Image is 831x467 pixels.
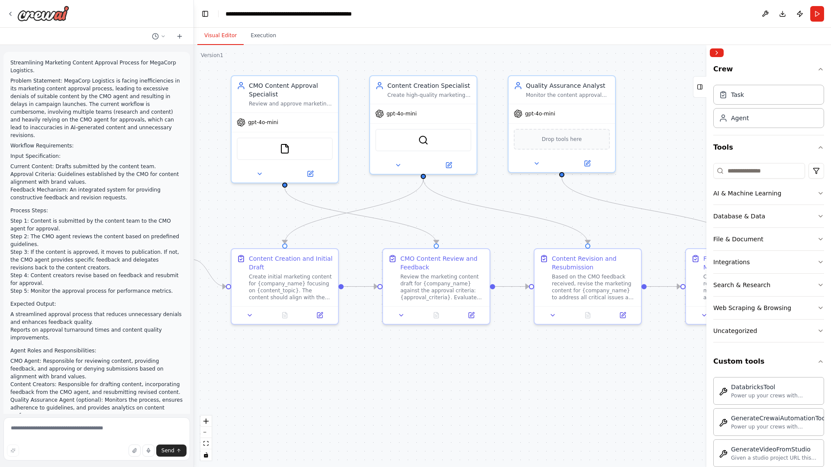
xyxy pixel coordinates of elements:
img: GenerateCrewaiAutomationTool [719,419,728,427]
li: CMO Agent: Responsible for reviewing content, providing feedback, and approving or denying submis... [10,357,183,381]
button: Custom tools [713,349,824,374]
g: Edge from b3fe6d41-4500-4485-8663-58165bb0c3dd to ffa13f74-b11a-4aac-9c1c-7b965e260866 [647,282,680,291]
span: Send [161,447,174,454]
div: File & Document [713,235,763,243]
div: Content Revision and Resubmission [552,254,636,272]
div: Crew [713,81,824,135]
button: Open in side panel [424,160,473,170]
li: Step 3: If the content is approved, it moves to publication. If not, the CMO agent provides speci... [10,248,183,272]
img: Logo [17,6,69,21]
button: No output available [570,310,606,320]
div: React Flow controls [200,416,212,461]
button: Open in side panel [305,310,335,320]
li: Content Creators: Responsible for drafting content, incorporating feedback from the CMO agent, an... [10,381,183,396]
button: AI & Machine Learning [713,182,824,205]
div: Final Approval and Quality MetricsConduct final review of the revised content to ensure it meets ... [685,248,793,325]
button: Toggle Sidebar [703,45,710,467]
div: Monitor the content approval process for {company_name}, track performance metrics, identify bott... [526,92,610,99]
g: Edge from c5062994-bf67-4a1e-8af8-4315c7edc24e to b3fe6d41-4500-4485-8663-58165bb0c3dd [495,282,529,291]
button: Upload files [129,445,141,457]
button: Database & Data [713,205,824,227]
li: Step 4: Content creators revise based on feedback and resubmit for approval. [10,272,183,287]
button: toggle interactivity [200,449,212,461]
div: Based on the CMO feedback received, revise the marketing content for {company_name} to address al... [552,273,636,301]
div: Quality Assurance Analyst [526,81,610,90]
button: Open in side panel [563,158,612,169]
img: FileReadTool [280,144,290,154]
li: Feedback Mechanism: An integrated system for providing constructive feedback and revision requests. [10,186,183,202]
g: Edge from 351e943f-7d5f-47c0-bd37-f3f5539678e2 to b3fe6d41-4500-4485-8663-58165bb0c3dd [419,179,592,243]
div: Integrations [713,258,750,266]
div: Content Creation Specialist [387,81,471,90]
button: Uncategorized [713,320,824,342]
button: No output available [418,310,455,320]
div: GenerateVideoFromStudio [731,445,818,454]
div: Web Scraping & Browsing [713,304,791,312]
button: File & Document [713,228,824,250]
img: SerperDevTool [418,135,428,145]
div: Review the marketing content draft for {company_name} against the approval criteria: {approval_cr... [400,273,484,301]
button: Visual Editor [197,27,244,45]
button: Crew [713,61,824,81]
button: No output available [267,310,303,320]
div: Database & Data [713,212,765,221]
p: Expected Output: [10,300,183,308]
p: Problem Statement: MegaCorp Logistics is facing inefficiencies in its marketing content approval ... [10,77,183,139]
div: Power up your crews with generate_crewai_automation_tool [731,423,827,430]
button: Open in side panel [456,310,486,320]
nav: breadcrumb [225,10,355,18]
button: Open in side panel [286,169,335,179]
g: Edge from 351e943f-7d5f-47c0-bd37-f3f5539678e2 to 52ddfa1e-230a-4da2-9f8d-8b51e63f2648 [280,179,428,243]
img: GenerateVideoFromStudio [719,450,728,458]
button: Switch to previous chat [148,31,169,42]
button: Hide left sidebar [199,8,211,20]
div: CMO Content Review and FeedbackReview the marketing content draft for {company_name} against the ... [382,248,490,325]
button: Start a new chat [173,31,187,42]
button: Open in side panel [608,310,638,320]
p: Process Steps: [10,207,183,214]
div: GenerateCrewaiAutomationTool [731,414,827,422]
div: Search & Research [713,281,770,289]
div: Content Revision and ResubmissionBased on the CMO feedback received, revise the marketing content... [534,248,642,325]
div: Review and approve marketing content for {company_name}, ensuring alignment with brand values, me... [249,100,333,107]
button: zoom out [200,427,212,438]
img: DatabricksTool [719,387,728,396]
g: Edge from 8e30ab2a-466e-4edc-a13a-31dedff7fe76 to ffa13f74-b11a-4aac-9c1c-7b965e260866 [557,177,744,243]
span: Drop tools here [542,135,582,144]
p: Streamlining Marketing Content Approval Process for MegaCorp Logistics. [10,59,183,74]
button: Search & Research [713,274,824,296]
button: Integrations [713,251,824,273]
div: Content Creation and Initial Draft [249,254,333,272]
g: Edge from triggers to 52ddfa1e-230a-4da2-9f8d-8b51e63f2648 [192,255,226,291]
div: CMO Content Review and Feedback [400,254,484,272]
button: fit view [200,438,212,449]
span: gpt-4o-mini [525,110,555,117]
p: Agent Roles and Responsibilities: [10,347,183,355]
span: gpt-4o-mini [248,119,278,126]
button: zoom in [200,416,212,427]
p: Input Specification: [10,152,183,160]
button: Web Scraping & Browsing [713,297,824,319]
div: DatabricksTool [731,383,818,391]
p: Workflow Requirements: [10,142,183,150]
div: Tools [713,160,824,349]
div: Uncategorized [713,326,757,335]
button: Send [156,445,187,457]
div: AI & Machine Learning [713,189,781,198]
div: CMO Content Approval Specialist [249,81,333,99]
li: Step 2: The CMO agent reviews the content based on predefined guidelines. [10,233,183,248]
button: Execution [244,27,283,45]
li: Quality Assurance Agent (optional): Monitors the process, ensures adherence to guidelines, and pr... [10,396,183,419]
div: CMO Content Approval SpecialistReview and approve marketing content for {company_name}, ensuring ... [231,75,339,183]
div: Given a studio project URL this tool will generate a short video of it highlighting it's main pie... [731,454,818,461]
li: Current Content: Drafts submitted by the content team. [10,163,183,170]
li: Reports on approval turnaround times and content quality improvements. [10,326,183,342]
g: Edge from 0dfa9b18-c4b9-4d0a-9709-76e01d554e63 to c5062994-bf67-4a1e-8af8-4315c7edc24e [280,188,441,243]
button: Improve this prompt [7,445,19,457]
div: Quality Assurance AnalystMonitor the content approval process for {company_name}, track performan... [508,75,616,173]
li: Approval Criteria: Guidelines established by the CMO for content alignment with brand values. [10,170,183,186]
li: Step 5: Monitor the approval process for performance metrics. [10,287,183,295]
div: Create initial marketing content for {company_name} focusing on {content_topic}. The content shou... [249,273,333,301]
li: Step 1: Content is submitted by the content team to the CMO agent for approval. [10,217,183,233]
button: Tools [713,135,824,160]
